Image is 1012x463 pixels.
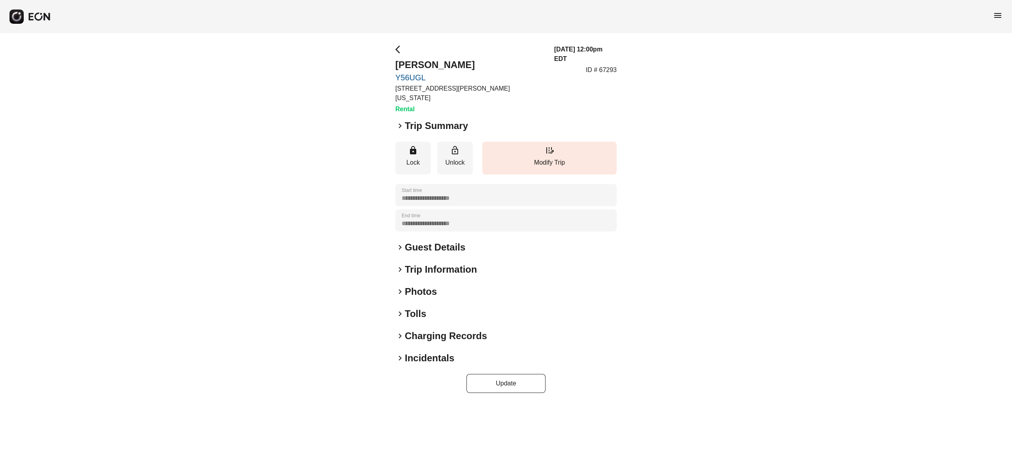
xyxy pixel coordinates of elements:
span: arrow_back_ios [395,45,405,54]
h3: Rental [395,104,545,114]
p: [STREET_ADDRESS][PERSON_NAME][US_STATE] [395,84,545,103]
h2: Guest Details [405,241,465,254]
span: keyboard_arrow_right [395,353,405,363]
p: ID # 67293 [586,65,617,75]
p: Modify Trip [486,158,613,167]
span: lock_open [450,146,460,155]
span: keyboard_arrow_right [395,121,405,131]
span: keyboard_arrow_right [395,287,405,296]
span: keyboard_arrow_right [395,331,405,341]
span: lock [408,146,418,155]
h2: Trip Information [405,263,477,276]
h2: Incidentals [405,352,454,364]
span: menu [993,11,1003,20]
h2: Photos [405,285,437,298]
h2: Charging Records [405,330,487,342]
span: edit_road [545,146,554,155]
button: Update [466,374,546,393]
span: keyboard_arrow_right [395,243,405,252]
h2: Tolls [405,307,426,320]
h3: [DATE] 12:00pm EDT [554,45,617,64]
span: keyboard_arrow_right [395,265,405,274]
button: Unlock [437,142,473,175]
p: Lock [399,158,427,167]
p: Unlock [441,158,469,167]
button: Lock [395,142,431,175]
span: keyboard_arrow_right [395,309,405,319]
h2: [PERSON_NAME] [395,59,545,71]
a: Y56UGL [395,73,545,82]
button: Modify Trip [482,142,617,175]
h2: Trip Summary [405,120,468,132]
